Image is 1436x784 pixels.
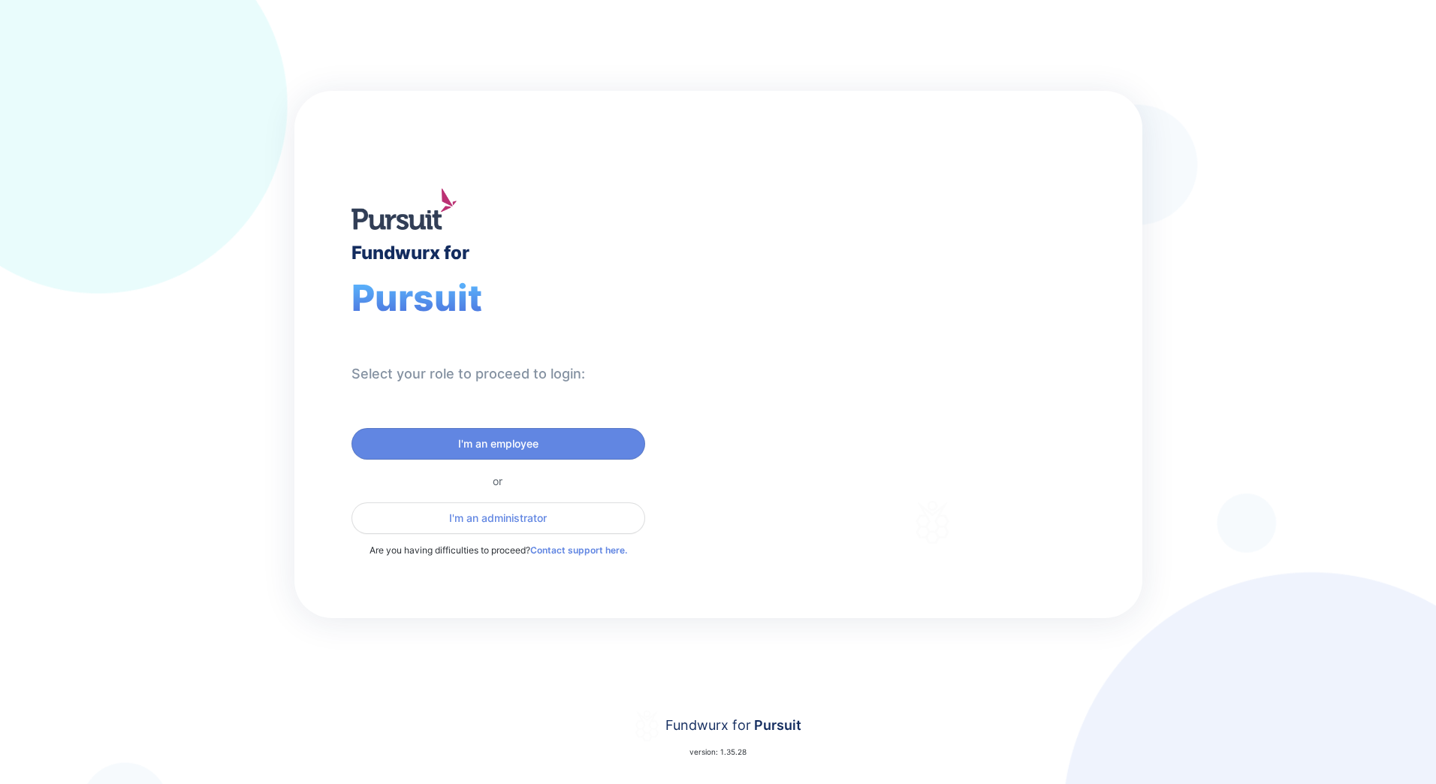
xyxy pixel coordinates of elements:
[665,715,801,736] div: Fundwurx for
[351,502,645,534] button: I'm an administrator
[804,290,922,304] div: Welcome to
[351,475,645,487] div: or
[689,746,747,758] p: version: 1.35.28
[351,428,645,460] button: I'm an employee
[530,544,627,556] a: Contact support here.
[449,511,547,526] span: I'm an administrator
[458,436,538,451] span: I'm an employee
[751,717,801,733] span: Pursuit
[351,242,469,264] div: Fundwurx for
[351,188,457,231] img: logo.jpg
[351,365,585,383] div: Select your role to proceed to login:
[351,543,645,558] p: Are you having difficulties to proceed?
[351,276,482,320] span: Pursuit
[804,377,1061,419] div: Thank you for choosing Fundwurx as your partner in driving positive social impact!
[804,310,976,346] div: Fundwurx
